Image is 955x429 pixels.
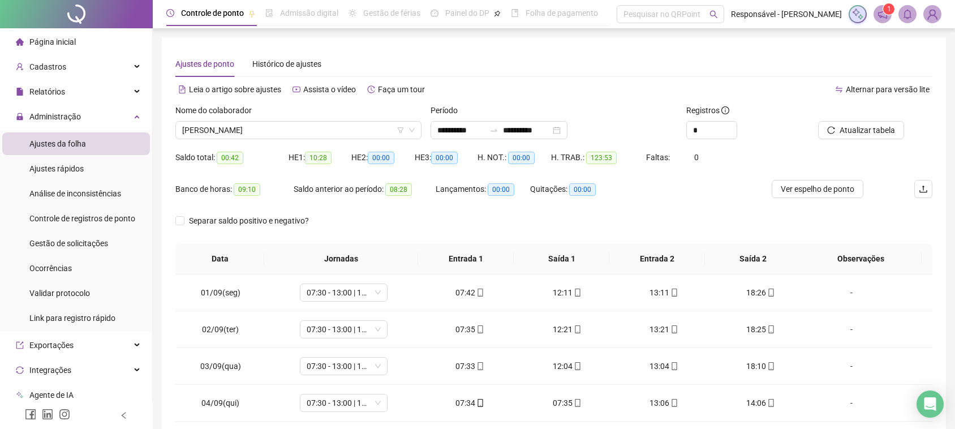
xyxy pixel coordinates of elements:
div: 07:34 [431,397,509,409]
span: Atualizar tabela [840,124,895,136]
span: Administração [29,112,81,121]
span: 07:30 - 13:00 | 14:12 - 17:30 [307,394,381,411]
th: Data [175,243,264,274]
span: 0 [694,153,699,162]
span: mobile [573,362,582,370]
span: Ver espelho de ponto [781,183,854,195]
span: mobile [475,325,484,333]
div: Saldo anterior ao período: [294,183,436,196]
div: HE 2: [351,151,414,164]
span: Ajustes da folha [29,139,86,148]
th: Saída 1 [514,243,609,274]
label: Período [431,104,465,117]
span: 123:53 [586,152,617,164]
span: swap-right [489,126,498,135]
span: Controle de ponto [181,8,244,18]
div: 13:21 [625,323,703,336]
span: 02/09(ter) [202,325,239,334]
span: history [367,85,375,93]
span: 00:00 [488,183,514,196]
span: left [120,411,128,419]
span: Admissão digital [280,8,338,18]
span: mobile [475,399,484,407]
span: swap [835,85,843,93]
span: 10:28 [305,152,332,164]
span: down [408,127,415,134]
span: Separar saldo positivo e negativo? [184,215,313,227]
span: mobile [669,399,678,407]
div: 13:04 [625,360,703,372]
span: user-add [16,63,24,71]
div: 18:26 [721,286,800,299]
span: 00:00 [368,152,394,164]
span: Registros [686,104,729,117]
span: Integrações [29,366,71,375]
span: Faltas: [646,153,672,162]
label: Nome do colaborador [175,104,259,117]
div: 12:11 [528,286,606,299]
span: sun [349,9,356,17]
span: Exportações [29,341,74,350]
div: 07:33 [431,360,509,372]
span: Link para registro rápido [29,314,115,323]
span: mobile [573,289,582,297]
span: upload [919,185,928,194]
span: Ajustes de ponto [175,59,234,68]
div: 13:06 [625,397,703,409]
span: Alternar para versão lite [846,85,930,94]
span: reload [827,126,835,134]
span: Leia o artigo sobre ajustes [189,85,281,94]
span: Gestão de solicitações [29,239,108,248]
th: Jornadas [264,243,418,274]
div: - [818,360,885,372]
span: Ocorrências [29,264,72,273]
span: 04/09(qui) [201,398,239,407]
span: Agente de IA [29,391,74,400]
span: mobile [766,362,775,370]
span: pushpin [494,10,501,17]
span: Validar protocolo [29,289,90,298]
span: mobile [766,399,775,407]
span: clock-circle [166,9,174,17]
span: Faça um tour [378,85,425,94]
span: youtube [292,85,300,93]
span: 00:00 [508,152,535,164]
div: H. TRAB.: [551,151,646,164]
span: 01/09(seg) [201,288,240,297]
button: Atualizar tabela [818,121,904,139]
div: Banco de horas: [175,183,294,196]
span: mobile [573,325,582,333]
div: 18:25 [721,323,800,336]
div: Saldo total: [175,151,289,164]
div: H. NOT.: [477,151,551,164]
div: 07:42 [431,286,509,299]
div: 07:35 [431,323,509,336]
span: info-circle [721,106,729,114]
span: file-done [265,9,273,17]
span: file [16,88,24,96]
span: export [16,341,24,349]
span: 00:00 [431,152,458,164]
span: YSABELA RODRIGUES CORDEIRO [182,122,415,139]
span: facebook [25,409,36,420]
span: lock [16,113,24,121]
span: Página inicial [29,37,76,46]
span: 09:10 [234,183,260,196]
div: 07:35 [528,397,606,409]
span: 07:30 - 13:00 | 14:12 - 17:30 [307,358,381,375]
div: Open Intercom Messenger [917,391,944,418]
div: 13:11 [625,286,703,299]
span: Gestão de férias [363,8,420,18]
span: to [489,126,498,135]
th: Saída 2 [705,243,801,274]
span: 08:28 [385,183,412,196]
th: Entrada 2 [609,243,705,274]
span: 00:00 [569,183,596,196]
span: Ajustes rápidos [29,164,84,173]
sup: 1 [883,3,894,15]
span: sync [16,366,24,374]
div: 12:21 [528,323,606,336]
span: mobile [475,289,484,297]
span: mobile [766,325,775,333]
span: mobile [669,289,678,297]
